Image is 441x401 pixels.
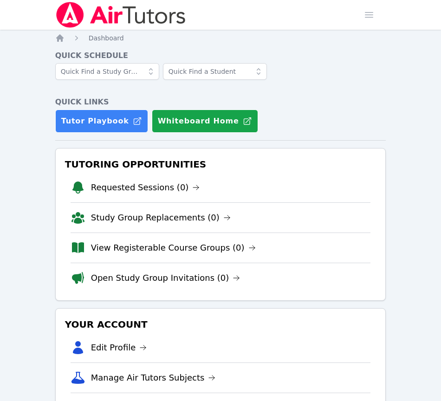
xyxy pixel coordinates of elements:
[89,33,124,43] a: Dashboard
[163,63,267,80] input: Quick Find a Student
[89,34,124,42] span: Dashboard
[152,110,258,133] button: Whiteboard Home
[91,272,240,285] a: Open Study Group Invitations (0)
[91,371,216,384] a: Manage Air Tutors Subjects
[91,211,231,224] a: Study Group Replacements (0)
[63,156,378,173] h3: Tutoring Opportunities
[55,63,159,80] input: Quick Find a Study Group
[55,50,386,61] h4: Quick Schedule
[63,316,378,333] h3: Your Account
[55,97,386,108] h4: Quick Links
[55,33,386,43] nav: Breadcrumb
[91,181,200,194] a: Requested Sessions (0)
[91,341,147,354] a: Edit Profile
[55,110,148,133] a: Tutor Playbook
[55,2,187,28] img: Air Tutors
[91,241,256,254] a: View Registerable Course Groups (0)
